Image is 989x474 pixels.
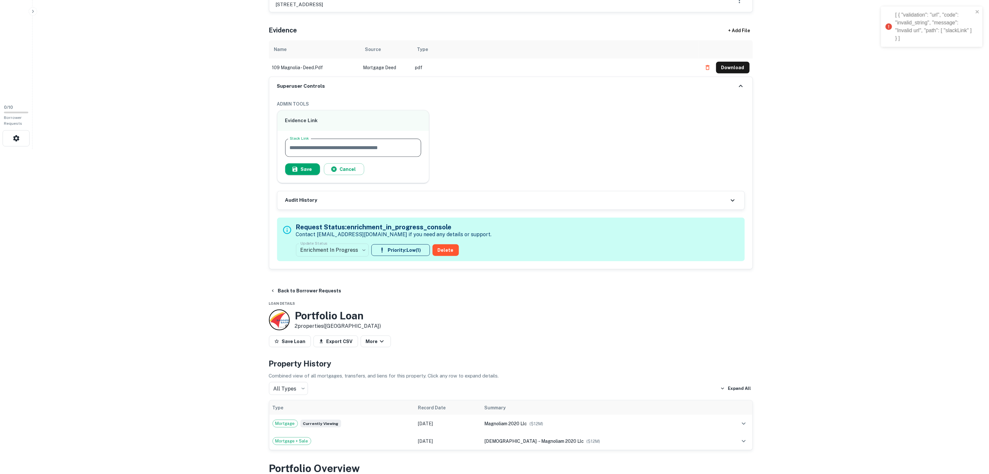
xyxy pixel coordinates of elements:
[269,301,295,305] span: Loan Details
[481,401,718,415] th: Summary
[296,222,492,232] h5: Request Status: enrichment_in_progress_console
[268,285,344,297] button: Back to Borrower Requests
[415,432,481,450] td: [DATE]
[365,45,381,53] div: Source
[301,241,327,246] label: Update Status
[314,336,358,347] button: Export CSV
[716,25,762,36] div: + Add File
[4,105,13,110] span: 0 / 10
[484,438,715,445] div: →
[895,11,973,42] div: [ { "validation": "url", "code": "invalid_string", "message": "Invalid url", "path": [ "slackLink...
[360,40,412,58] th: Source
[273,438,311,444] span: Mortgage + Sale
[285,117,421,124] h6: Evidence Link
[412,58,699,77] td: pdf
[276,1,326,8] p: [STREET_ADDRESS]
[412,40,699,58] th: Type
[702,62,714,73] button: Delete file
[277,100,745,108] h6: ADMIN TOOLS
[361,336,391,347] button: More
[719,384,753,393] button: Expand All
[269,40,360,58] th: Name
[415,401,481,415] th: Record Date
[975,9,980,15] button: close
[269,401,415,415] th: Type
[269,382,308,395] div: All Types
[4,115,22,126] span: Borrower Requests
[295,310,381,322] h3: Portfolio Loan
[360,58,412,77] td: Mortgage Deed
[269,336,311,347] button: Save Loan
[371,244,430,256] button: Priority:Low(1)
[415,415,481,432] td: [DATE]
[324,163,364,175] button: Cancel
[277,83,325,90] h6: Superuser Controls
[274,45,287,53] div: Name
[290,136,309,141] label: Slack Link
[956,422,989,453] iframe: Chat Widget
[541,439,584,444] span: magnoliam 2020 llc
[417,45,428,53] div: Type
[529,421,543,426] span: ($ 12M )
[269,25,297,35] h5: Evidence
[269,372,753,380] p: Combined view of all mortgages, transfers, and liens for this property. Click any row to expand d...
[716,62,750,73] button: Download
[433,244,459,256] button: Delete
[269,58,360,77] td: 109 magnolia - deed.pdf
[301,420,341,428] span: Currently viewing
[484,439,537,444] span: [DEMOGRAPHIC_DATA]
[285,163,320,175] button: Save
[285,197,317,204] h6: Audit History
[273,420,298,427] span: Mortgage
[296,231,492,238] p: Contact [EMAIL_ADDRESS][DOMAIN_NAME] if you need any details or support.
[484,421,527,426] span: magnoliam 2020 llc
[738,418,749,429] button: expand row
[295,322,381,330] p: 2 properties ([GEOGRAPHIC_DATA])
[738,436,749,447] button: expand row
[269,358,753,369] h4: Property History
[296,241,369,259] div: Enrichment In Progress
[269,40,753,77] div: scrollable content
[586,439,600,444] span: ($ 12M )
